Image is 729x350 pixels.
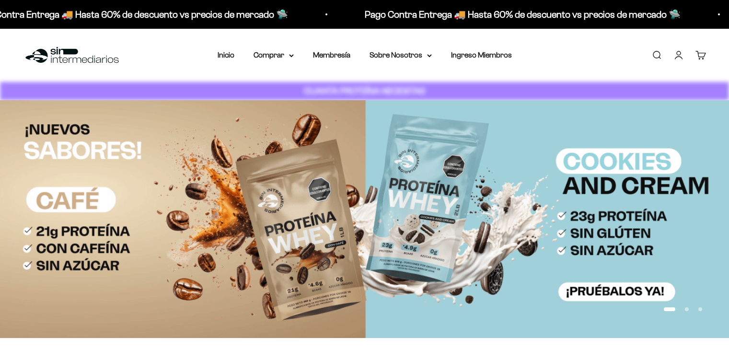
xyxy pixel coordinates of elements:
[218,51,234,59] a: Inicio
[451,51,512,59] a: Ingreso Miembros
[254,49,294,61] summary: Comprar
[313,51,350,59] a: Membresía
[363,7,679,22] p: Pago Contra Entrega 🚚 Hasta 60% de descuento vs precios de mercado 🛸
[370,49,432,61] summary: Sobre Nosotros
[304,86,425,96] strong: CUANTA PROTEÍNA NECESITAS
